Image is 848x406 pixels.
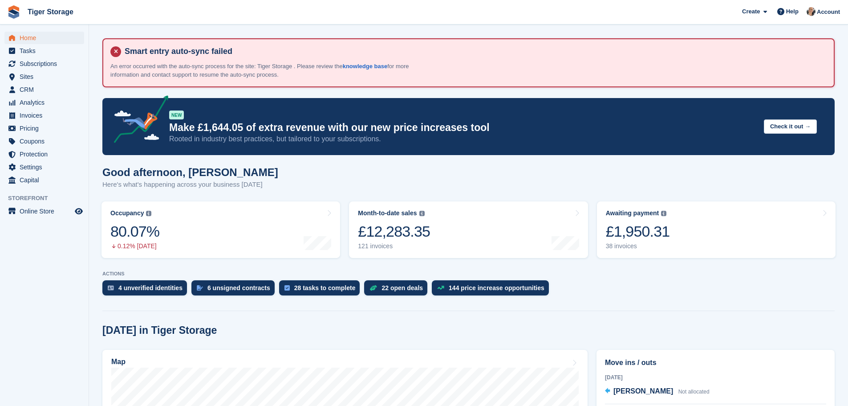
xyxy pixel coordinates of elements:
span: Subscriptions [20,57,73,70]
img: stora-icon-8386f47178a22dfd0bd8f6a31ec36ba5ce8667c1dd55bd0f319d3a0aa187defe.svg [7,5,20,19]
div: 28 tasks to complete [294,284,356,291]
div: 121 invoices [358,242,430,250]
a: menu [4,161,84,173]
h4: Smart entry auto-sync failed [121,46,827,57]
a: menu [4,57,84,70]
a: menu [4,45,84,57]
div: 144 price increase opportunities [449,284,544,291]
a: menu [4,174,84,186]
h2: Move ins / outs [605,357,826,368]
p: An error occurred with the auto-sync process for the site: Tiger Storage . Please review the for ... [110,62,422,79]
a: menu [4,135,84,148]
div: £12,283.35 [358,222,430,241]
div: £1,950.31 [606,222,670,241]
span: Invoices [20,109,73,122]
a: 28 tasks to complete [279,280,365,300]
span: CRM [20,83,73,96]
a: Occupancy 80.07% 0.12% [DATE] [101,201,340,258]
div: Awaiting payment [606,209,659,217]
img: icon-info-grey-7440780725fd019a000dd9b08b2336e03edf1995a4989e88bcd33f0948082b44.svg [661,211,666,216]
a: menu [4,96,84,109]
p: Make £1,644.05 of extra revenue with our new price increases tool [169,121,757,134]
img: task-75834270c22a3079a89374b754ae025e5fb1db73e45f91037f5363f120a921f8.svg [284,285,290,291]
span: Analytics [20,96,73,109]
span: Not allocated [678,389,710,395]
a: 4 unverified identities [102,280,191,300]
a: Month-to-date sales £12,283.35 121 invoices [349,201,588,258]
div: 80.07% [110,222,159,241]
img: contract_signature_icon-13c848040528278c33f63329250d36e43548de30e8caae1d1a13099fd9432cc5.svg [197,285,203,291]
a: Awaiting payment £1,950.31 38 invoices [597,201,836,258]
a: menu [4,205,84,217]
img: icon-info-grey-7440780725fd019a000dd9b08b2336e03edf1995a4989e88bcd33f0948082b44.svg [419,211,425,216]
span: Create [742,7,760,16]
span: Home [20,32,73,44]
div: 22 open deals [381,284,423,291]
span: Sites [20,70,73,83]
a: 6 unsigned contracts [191,280,279,300]
a: menu [4,83,84,96]
p: Rooted in industry best practices, but tailored to your subscriptions. [169,134,757,144]
img: deal-1b604bf984904fb50ccaf53a9ad4b4a5d6e5aea283cecdc64d6e3604feb123c2.svg [369,285,377,291]
span: Help [786,7,799,16]
a: knowledge base [343,63,387,70]
div: 4 unverified identities [118,284,183,291]
p: Here's what's happening across your business [DATE] [102,180,278,190]
span: Online Store [20,205,73,217]
div: NEW [169,111,184,119]
span: [PERSON_NAME] [613,387,673,395]
a: menu [4,70,84,83]
a: 144 price increase opportunities [432,280,553,300]
div: 0.12% [DATE] [110,242,159,250]
span: Tasks [20,45,73,57]
h2: [DATE] in Tiger Storage [102,324,217,336]
a: Preview store [73,206,84,217]
span: Account [817,8,840,16]
span: Pricing [20,122,73,135]
a: menu [4,148,84,160]
a: 22 open deals [364,280,432,300]
div: Month-to-date sales [358,209,417,217]
img: price_increase_opportunities-93ffe204e8149a01c8c9dc8f82e8f89637d9d84a8eef4429ea346261dce0b2c0.svg [437,286,444,290]
img: icon-info-grey-7440780725fd019a000dd9b08b2336e03edf1995a4989e88bcd33f0948082b44.svg [146,211,151,216]
img: verify_identity-adf6edd0f0f0b5bbfe63781bf79b02c33cf7c696d77639b501bdc392416b5a36.svg [108,285,114,291]
span: Settings [20,161,73,173]
a: Tiger Storage [24,4,77,19]
img: price-adjustments-announcement-icon-8257ccfd72463d97f412b2fc003d46551f7dbcb40ab6d574587a9cd5c0d94... [106,95,169,146]
div: 6 unsigned contracts [207,284,270,291]
span: Capital [20,174,73,186]
a: [PERSON_NAME] Not allocated [605,386,710,398]
span: Storefront [8,194,89,203]
p: ACTIONS [102,271,835,277]
a: menu [4,122,84,135]
h2: Map [111,358,126,366]
a: menu [4,32,84,44]
button: Check it out → [764,119,817,134]
span: Coupons [20,135,73,148]
img: Becky Martin [807,7,816,16]
span: Protection [20,148,73,160]
a: menu [4,109,84,122]
div: Occupancy [110,209,144,217]
div: 38 invoices [606,242,670,250]
h1: Good afternoon, [PERSON_NAME] [102,166,278,178]
div: [DATE] [605,373,826,381]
